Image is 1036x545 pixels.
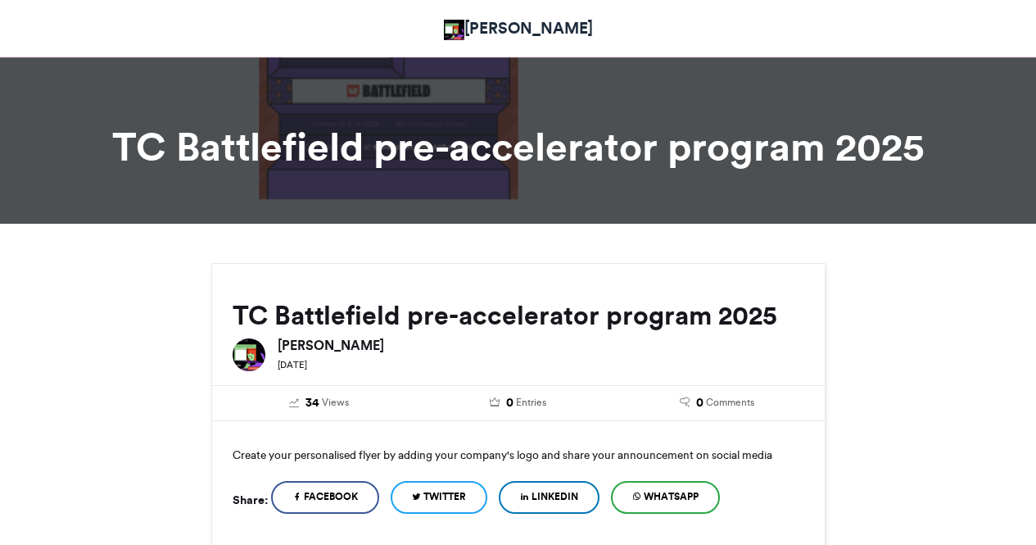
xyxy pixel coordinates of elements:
span: Facebook [304,489,358,504]
a: Facebook [271,481,379,514]
img: Victoria Olaonipekun [233,338,265,371]
a: 0 Comments [630,394,804,412]
a: WhatsApp [611,481,720,514]
span: WhatsApp [644,489,699,504]
span: 0 [506,394,513,412]
span: Views [322,395,349,410]
h1: TC Battlefield pre-accelerator program 2025 [64,127,973,166]
h2: TC Battlefield pre-accelerator program 2025 [233,301,804,330]
span: LinkedIn [532,489,578,504]
span: Comments [706,395,754,410]
a: [PERSON_NAME] [444,16,593,40]
a: Twitter [391,481,487,514]
span: 34 [305,394,319,412]
a: 34 Views [233,394,407,412]
p: Create your personalised flyer by adding your company's logo and share your announcement on socia... [233,442,804,468]
small: [DATE] [278,359,307,370]
span: 0 [696,394,703,412]
h6: [PERSON_NAME] [278,338,804,352]
span: Twitter [423,489,466,504]
a: 0 Entries [431,394,605,412]
span: Entries [516,395,546,410]
a: LinkedIn [499,481,599,514]
img: Victoria Olaonipekun [444,20,464,40]
h5: Share: [233,489,268,511]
